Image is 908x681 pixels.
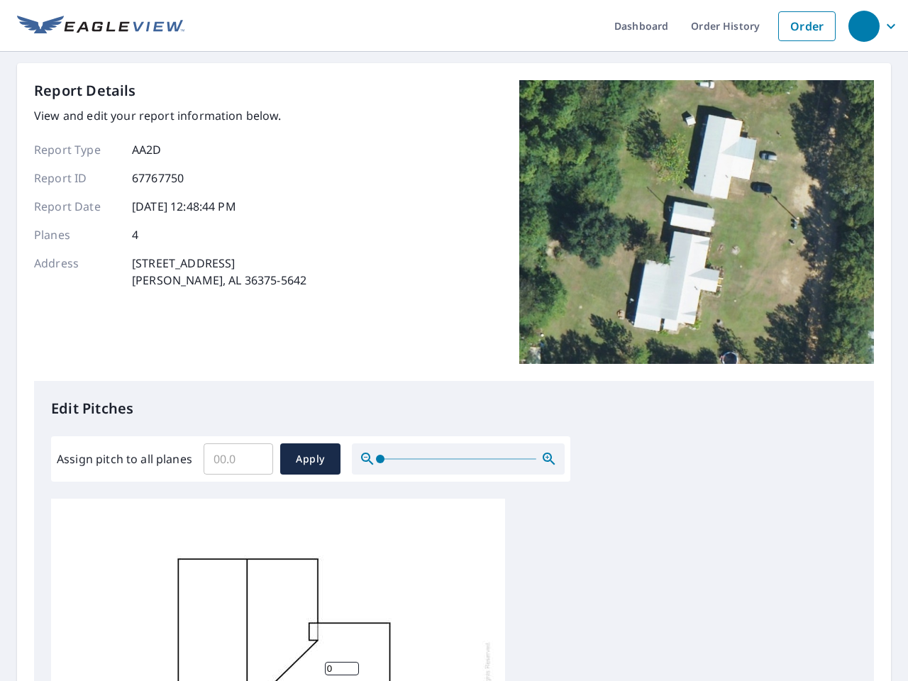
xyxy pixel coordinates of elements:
[132,255,306,289] p: [STREET_ADDRESS] [PERSON_NAME], AL 36375-5642
[34,141,119,158] p: Report Type
[204,439,273,479] input: 00.0
[519,80,874,364] img: Top image
[57,450,192,467] label: Assign pitch to all planes
[132,170,184,187] p: 67767750
[17,16,184,37] img: EV Logo
[34,107,306,124] p: View and edit your report information below.
[34,170,119,187] p: Report ID
[34,80,136,101] p: Report Details
[34,226,119,243] p: Planes
[51,398,857,419] p: Edit Pitches
[132,198,236,215] p: [DATE] 12:48:44 PM
[292,450,329,468] span: Apply
[778,11,836,41] a: Order
[280,443,340,475] button: Apply
[132,226,138,243] p: 4
[34,198,119,215] p: Report Date
[34,255,119,289] p: Address
[132,141,162,158] p: AA2D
